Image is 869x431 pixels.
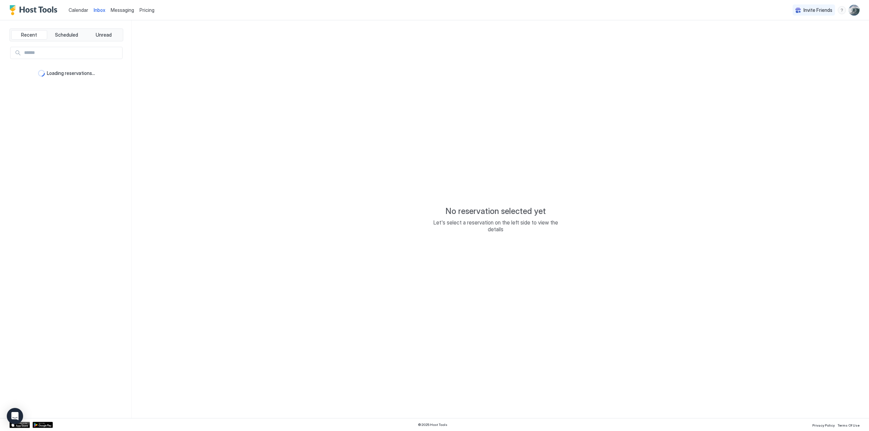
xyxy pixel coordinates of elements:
span: Calendar [69,7,88,13]
span: Loading reservations... [47,70,95,76]
a: Google Play Store [33,422,53,428]
span: © 2025 Host Tools [418,423,447,427]
a: Privacy Policy [812,421,835,428]
a: App Store [10,422,30,428]
span: Messaging [111,7,134,13]
span: Recent [21,32,37,38]
a: Inbox [94,6,105,14]
button: Unread [86,30,122,40]
button: Scheduled [49,30,85,40]
span: Unread [96,32,112,38]
span: Pricing [140,7,154,13]
div: menu [838,6,846,14]
a: Terms Of Use [837,421,859,428]
div: loading [38,70,45,77]
span: Inbox [94,7,105,13]
div: tab-group [10,28,123,41]
span: Let's select a reservation on the left side to view the details [428,219,563,233]
span: Privacy Policy [812,423,835,427]
a: Host Tools Logo [10,5,60,15]
span: Scheduled [55,32,78,38]
a: Messaging [111,6,134,14]
div: Open Intercom Messenger [7,408,23,424]
a: Calendar [69,6,88,14]
div: User profile [849,5,859,16]
span: Invite Friends [803,7,832,13]
span: No reservation selected yet [445,206,546,216]
span: Terms Of Use [837,423,859,427]
button: Recent [11,30,47,40]
input: Input Field [21,47,122,59]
